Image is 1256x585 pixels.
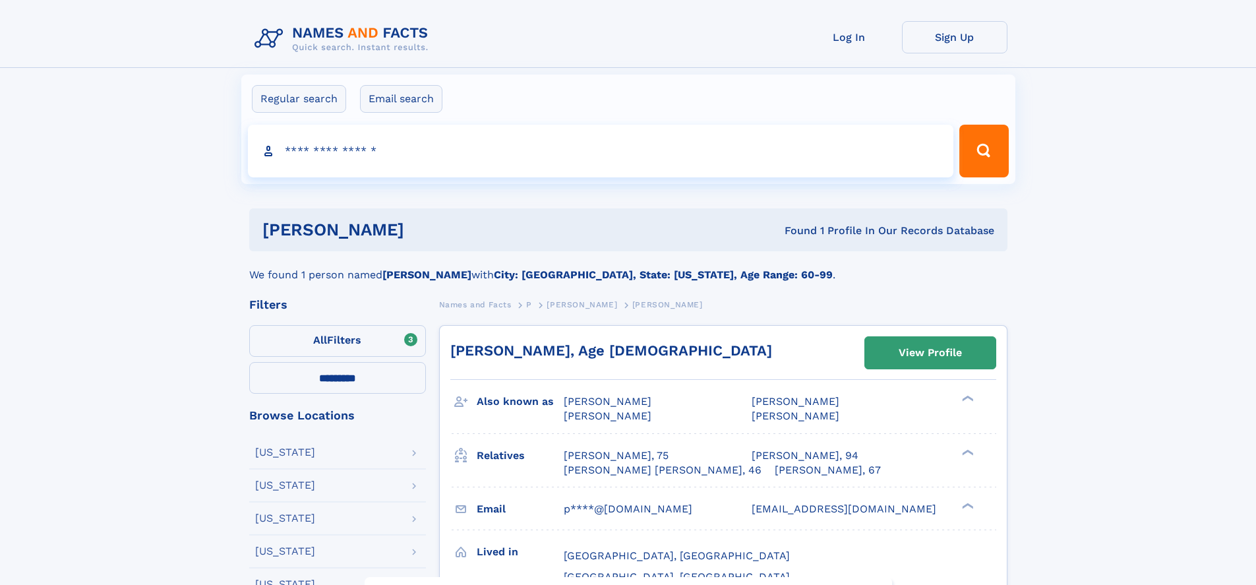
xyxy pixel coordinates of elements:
[564,570,790,583] span: [GEOGRAPHIC_DATA], [GEOGRAPHIC_DATA]
[262,222,595,238] h1: [PERSON_NAME]
[252,85,346,113] label: Regular search
[249,299,426,311] div: Filters
[313,334,327,346] span: All
[632,300,703,309] span: [PERSON_NAME]
[752,503,936,515] span: [EMAIL_ADDRESS][DOMAIN_NAME]
[564,448,669,463] a: [PERSON_NAME], 75
[494,268,833,281] b: City: [GEOGRAPHIC_DATA], State: [US_STATE], Age Range: 60-99
[564,395,651,408] span: [PERSON_NAME]
[752,410,839,422] span: [PERSON_NAME]
[796,21,902,53] a: Log In
[959,394,974,403] div: ❯
[360,85,442,113] label: Email search
[526,300,532,309] span: P
[902,21,1007,53] a: Sign Up
[564,463,762,477] a: [PERSON_NAME] [PERSON_NAME], 46
[959,501,974,510] div: ❯
[477,541,564,563] h3: Lived in
[382,268,471,281] b: [PERSON_NAME]
[439,296,512,313] a: Names and Facts
[248,125,954,177] input: search input
[564,549,790,562] span: [GEOGRAPHIC_DATA], [GEOGRAPHIC_DATA]
[255,546,315,557] div: [US_STATE]
[477,445,564,467] h3: Relatives
[249,251,1007,283] div: We found 1 person named with .
[547,300,617,309] span: [PERSON_NAME]
[564,410,651,422] span: [PERSON_NAME]
[477,390,564,413] h3: Also known as
[255,447,315,458] div: [US_STATE]
[594,224,994,238] div: Found 1 Profile In Our Records Database
[255,480,315,491] div: [US_STATE]
[752,448,858,463] a: [PERSON_NAME], 94
[477,498,564,520] h3: Email
[255,513,315,524] div: [US_STATE]
[899,338,962,368] div: View Profile
[249,325,426,357] label: Filters
[752,395,839,408] span: [PERSON_NAME]
[959,448,974,456] div: ❯
[249,21,439,57] img: Logo Names and Facts
[775,463,881,477] a: [PERSON_NAME], 67
[865,337,996,369] a: View Profile
[526,296,532,313] a: P
[547,296,617,313] a: [PERSON_NAME]
[249,410,426,421] div: Browse Locations
[450,342,772,359] a: [PERSON_NAME], Age [DEMOGRAPHIC_DATA]
[959,125,1008,177] button: Search Button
